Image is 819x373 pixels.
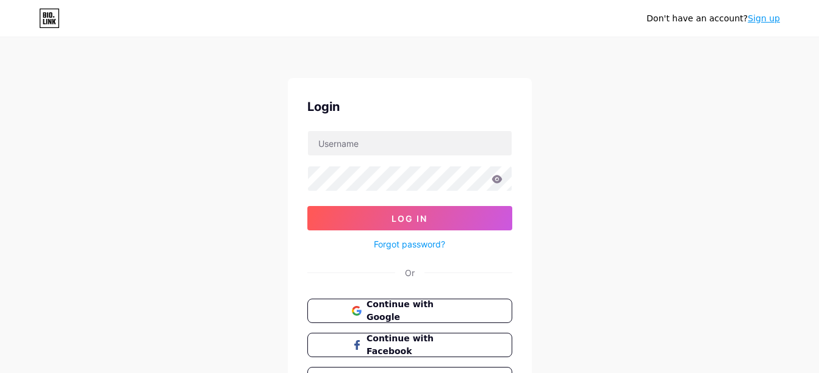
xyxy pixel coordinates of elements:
[748,13,780,23] a: Sign up
[308,131,512,155] input: Username
[307,299,512,323] button: Continue with Google
[646,12,780,25] div: Don't have an account?
[307,206,512,230] button: Log In
[367,298,467,324] span: Continue with Google
[392,213,427,224] span: Log In
[367,332,467,358] span: Continue with Facebook
[374,238,445,250] a: Forgot password?
[307,333,512,357] button: Continue with Facebook
[405,266,415,279] div: Or
[307,98,512,116] div: Login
